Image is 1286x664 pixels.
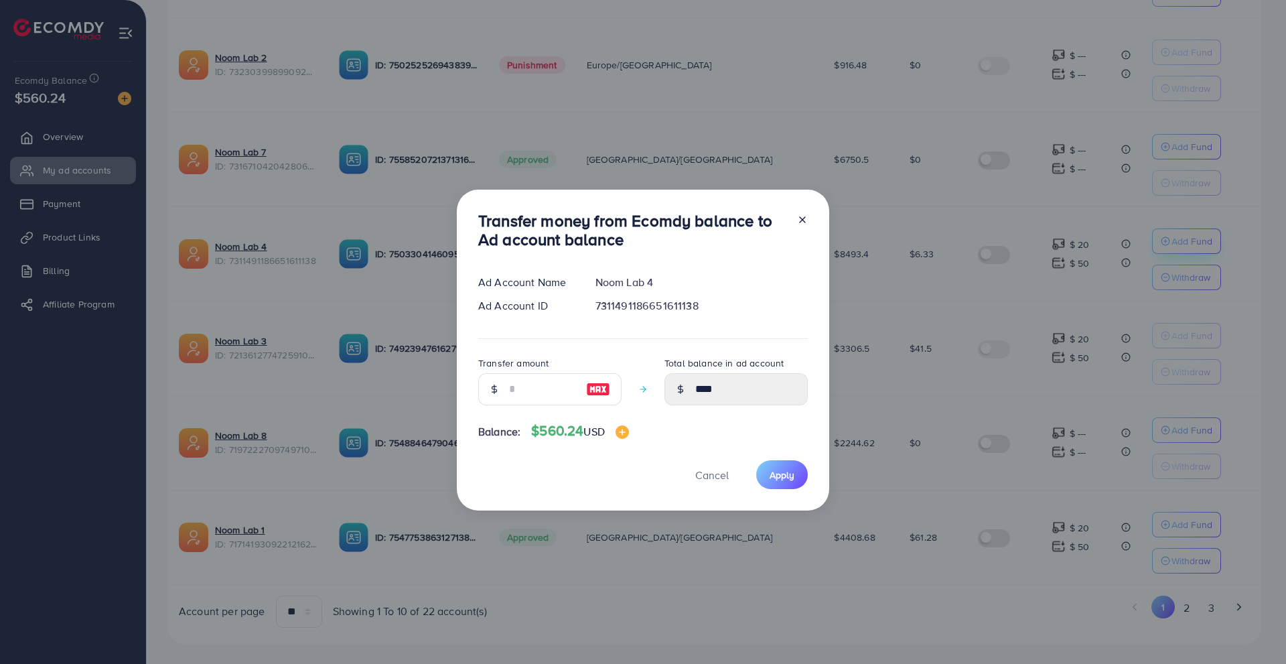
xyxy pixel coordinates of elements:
[531,423,629,440] h4: $560.24
[678,460,745,489] button: Cancel
[756,460,808,489] button: Apply
[583,424,604,439] span: USD
[1229,604,1276,654] iframe: Chat
[770,468,794,482] span: Apply
[664,356,784,370] label: Total balance in ad account
[468,298,585,314] div: Ad Account ID
[468,275,585,290] div: Ad Account Name
[616,425,629,439] img: image
[585,275,818,290] div: Noom Lab 4
[695,468,729,482] span: Cancel
[585,298,818,314] div: 7311491186651611138
[478,211,786,250] h3: Transfer money from Ecomdy balance to Ad account balance
[478,356,549,370] label: Transfer amount
[586,381,610,397] img: image
[478,424,520,440] span: Balance:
